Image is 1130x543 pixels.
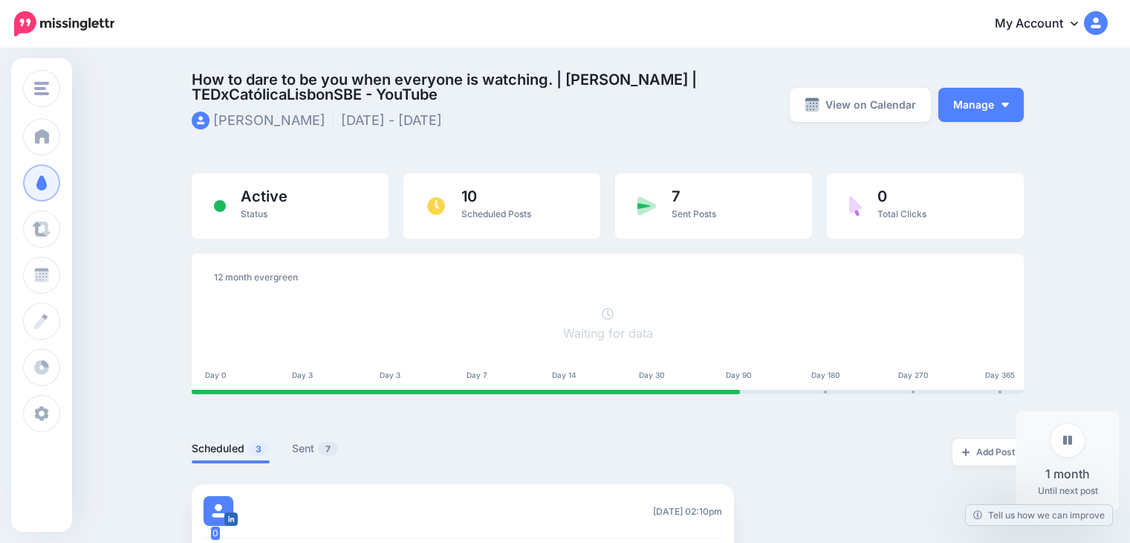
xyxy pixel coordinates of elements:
div: Day 3 [368,370,412,379]
li: [DATE] - [DATE] [341,109,449,132]
img: linkedin-square.png [224,513,238,526]
a: Add Post [952,439,1024,466]
img: plus-grey-dark.png [961,448,970,457]
a: Waiting for data [563,306,653,341]
a: View on Calendar [790,88,931,122]
span: Scheduled Posts [461,208,531,219]
img: arrow-down-white.png [1001,103,1009,107]
div: Day 270 [891,370,935,379]
img: menu.png [34,82,49,95]
div: Day 365 [978,370,1022,379]
div: 12 month evergreen [214,269,1001,286]
span: 7 [672,189,716,204]
a: Tell us how we can improve [966,505,1112,525]
div: Day 180 [803,370,848,379]
img: clock.png [426,196,447,216]
span: [DATE] 02:10pm [653,504,722,518]
span: 1 month [1045,465,1090,483]
div: Day 7 [455,370,499,379]
li: [PERSON_NAME] [192,109,334,132]
span: 3 [248,442,269,456]
img: user_default_image.png [204,496,233,526]
img: pointer-purple.png [849,196,863,216]
img: Missinglettr [14,11,114,36]
div: Day 90 [716,370,761,379]
span: 10 [461,189,531,204]
span: 0 [877,189,926,204]
span: Status [241,208,267,219]
span: 0 [211,527,220,540]
span: How to dare to be you when everyone is watching. | [PERSON_NAME] | TEDxCatólicaLisbonSBE - YouTube [192,72,739,102]
img: paper-plane-green.png [637,196,657,216]
a: Sent7 [292,440,339,457]
button: Manage [938,88,1024,122]
span: 7 [318,442,338,456]
a: My Account [980,6,1108,42]
div: Day 14 [542,370,586,379]
div: Day 3 [280,370,325,379]
div: Day 0 [193,370,238,379]
span: Active [241,189,288,204]
span: Total Clicks [877,208,926,219]
img: calendar-grey-darker.png [805,97,819,112]
div: Until next post [1016,411,1119,510]
span: Sent Posts [672,208,716,219]
a: Scheduled3 [192,440,270,457]
div: Day 30 [629,370,674,379]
